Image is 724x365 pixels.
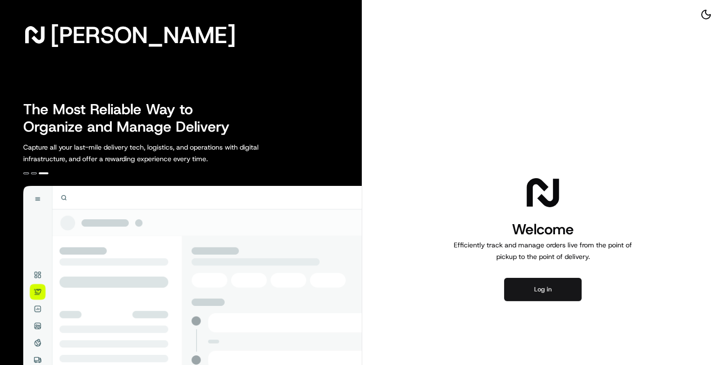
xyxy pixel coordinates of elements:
p: Capture all your last-mile delivery tech, logistics, and operations with digital infrastructure, ... [23,141,302,165]
button: Log in [504,278,582,301]
p: Efficiently track and manage orders live from the point of pickup to the point of delivery. [450,239,636,262]
span: [PERSON_NAME] [50,25,236,45]
h2: The Most Reliable Way to Organize and Manage Delivery [23,101,240,136]
h1: Welcome [450,220,636,239]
